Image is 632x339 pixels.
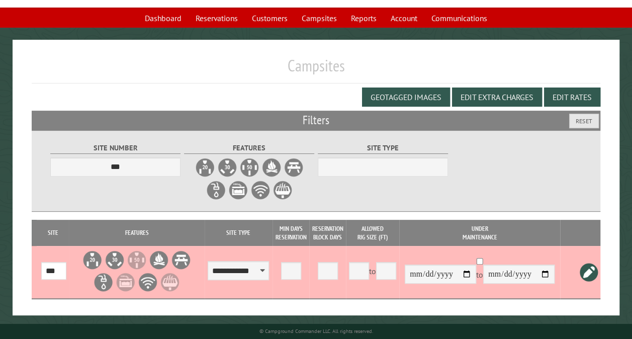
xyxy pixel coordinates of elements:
[105,250,125,270] li: 30A Electrical Hookup
[190,9,244,28] a: Reservations
[544,88,600,107] button: Edit Rates
[425,9,493,28] a: Communications
[82,250,103,270] li: 20A Electrical Hookup
[296,9,343,28] a: Campsites
[309,220,346,246] th: Reservation Block Days
[246,9,294,28] a: Customers
[149,250,169,270] li: Firepit
[195,157,215,178] label: 20A Electrical Hookup
[452,88,542,107] button: Edit Extra Charges
[184,142,314,154] label: Features
[318,142,448,154] label: Site Type
[346,220,399,246] th: Allowed Rig Size (ft)
[160,272,180,292] li: Grill
[50,142,180,154] label: Site Number
[239,157,259,178] label: 50A Electrical Hookup
[345,9,383,28] a: Reports
[32,111,600,130] h2: Filters
[399,220,560,246] th: Under Maintenance
[250,180,270,200] label: WiFi Service
[217,157,237,178] label: 30A Electrical Hookup
[32,56,600,83] h1: Campsites
[569,114,599,128] button: Reset
[94,272,114,292] li: Water Hookup
[273,180,293,200] label: Grill
[139,9,188,28] a: Dashboard
[171,250,191,270] li: Picnic Table
[228,180,248,200] label: Sewer Hookup
[385,9,423,28] a: Account
[116,272,136,292] li: Sewer Hookup
[284,157,304,178] label: Picnic Table
[127,250,147,270] li: 50A Electrical Hookup
[261,157,282,178] label: Firepit
[69,220,205,246] th: Features
[362,88,450,107] button: Geotagged Images
[273,220,309,246] th: Min Days Reservation
[206,180,226,200] label: Water Hookup
[37,220,69,246] th: Site
[348,262,398,282] div: to
[579,262,599,282] a: Edit this campsite
[138,272,158,292] li: WiFi Service
[401,265,559,286] div: to
[259,328,373,334] small: © Campground Commander LLC. All rights reserved.
[205,220,273,246] th: Site Type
